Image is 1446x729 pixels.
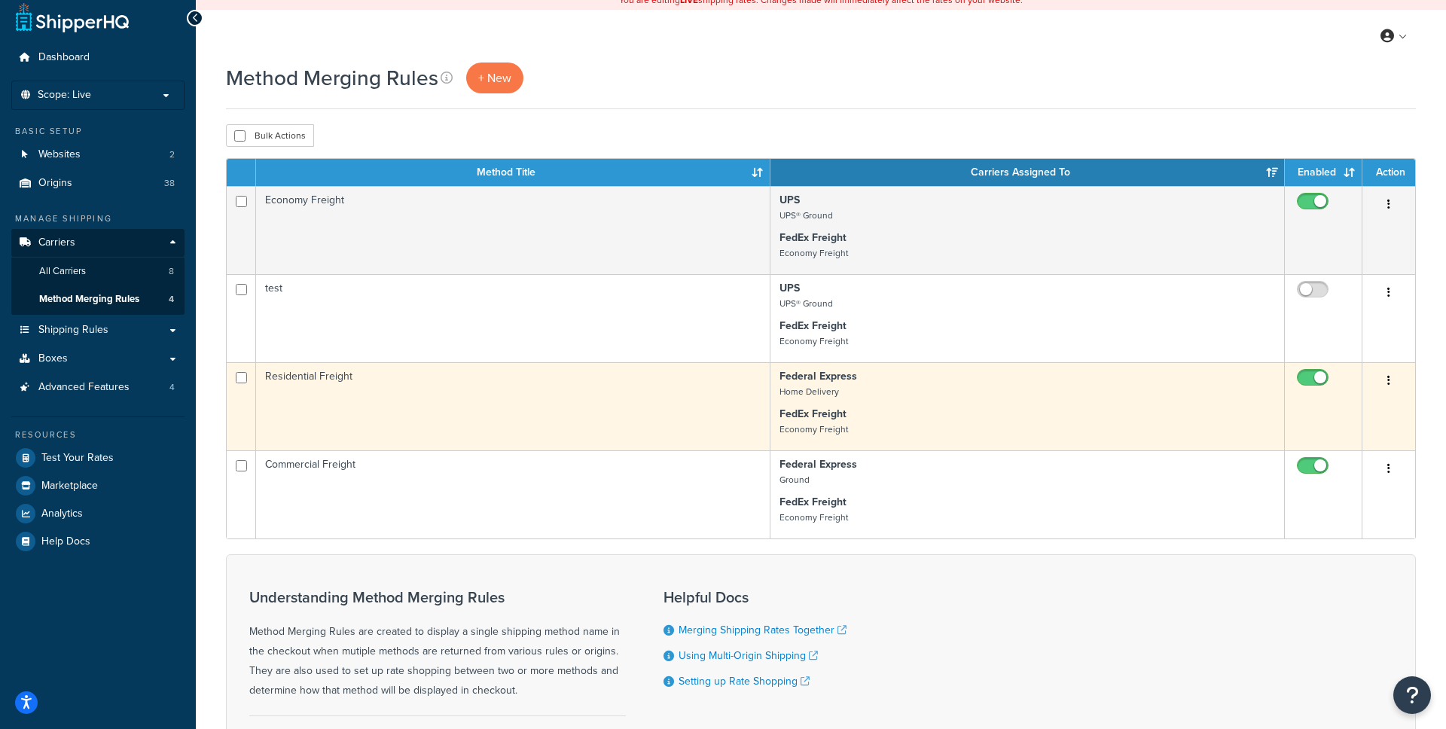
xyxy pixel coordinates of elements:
[779,456,857,472] strong: Federal Express
[779,385,839,398] small: Home Delivery
[11,141,185,169] a: Websites 2
[779,473,810,487] small: Ground
[226,63,438,93] h1: Method Merging Rules
[169,265,174,278] span: 8
[38,89,91,102] span: Scope: Live
[779,511,848,524] small: Economy Freight
[679,648,818,663] a: Using Multi-Origin Shipping
[256,362,770,450] td: Residential Freight
[249,589,626,700] div: Method Merging Rules are created to display a single shipping method name in the checkout when mu...
[256,159,770,186] th: Method Title: activate to sort column ascending
[779,297,833,310] small: UPS® Ground
[679,673,810,689] a: Setting up Rate Shopping
[11,374,185,401] a: Advanced Features 4
[41,535,90,548] span: Help Docs
[11,229,185,257] a: Carriers
[779,230,847,246] strong: FedEx Freight
[169,381,175,394] span: 4
[226,124,314,147] button: Bulk Actions
[249,589,626,605] h3: Understanding Method Merging Rules
[11,528,185,555] a: Help Docs
[38,51,90,64] span: Dashboard
[770,159,1285,186] th: Carriers Assigned To: activate to sort column ascending
[169,293,174,306] span: 4
[256,186,770,274] td: Economy Freight
[11,258,185,285] a: All Carriers 8
[11,258,185,285] li: All Carriers
[1362,159,1415,186] th: Action
[11,444,185,471] a: Test Your Rates
[11,345,185,373] a: Boxes
[779,494,847,510] strong: FedEx Freight
[779,209,833,222] small: UPS® Ground
[11,212,185,225] div: Manage Shipping
[779,192,800,208] strong: UPS
[41,480,98,493] span: Marketplace
[11,141,185,169] li: Websites
[1393,676,1431,714] button: Open Resource Center
[11,229,185,315] li: Carriers
[38,352,68,365] span: Boxes
[779,406,847,422] strong: FedEx Freight
[11,125,185,138] div: Basic Setup
[779,334,848,348] small: Economy Freight
[11,429,185,441] div: Resources
[11,374,185,401] li: Advanced Features
[11,316,185,344] a: Shipping Rules
[779,280,800,296] strong: UPS
[39,293,139,306] span: Method Merging Rules
[679,622,847,638] a: Merging Shipping Rates Together
[38,236,75,249] span: Carriers
[256,450,770,538] td: Commercial Freight
[41,508,83,520] span: Analytics
[169,148,175,161] span: 2
[38,324,108,337] span: Shipping Rules
[664,589,847,605] h3: Helpful Docs
[466,63,523,93] a: + New
[11,169,185,197] li: Origins
[256,274,770,362] td: test
[38,381,130,394] span: Advanced Features
[11,285,185,313] a: Method Merging Rules 4
[1285,159,1362,186] th: Enabled: activate to sort column ascending
[11,285,185,313] li: Method Merging Rules
[478,69,511,87] span: + New
[779,318,847,334] strong: FedEx Freight
[779,368,857,384] strong: Federal Express
[39,265,86,278] span: All Carriers
[11,44,185,72] a: Dashboard
[779,246,848,260] small: Economy Freight
[38,177,72,190] span: Origins
[38,148,81,161] span: Websites
[11,169,185,197] a: Origins 38
[41,452,114,465] span: Test Your Rates
[164,177,175,190] span: 38
[779,422,848,436] small: Economy Freight
[11,472,185,499] a: Marketplace
[16,2,129,32] a: ShipperHQ Home
[11,500,185,527] a: Analytics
